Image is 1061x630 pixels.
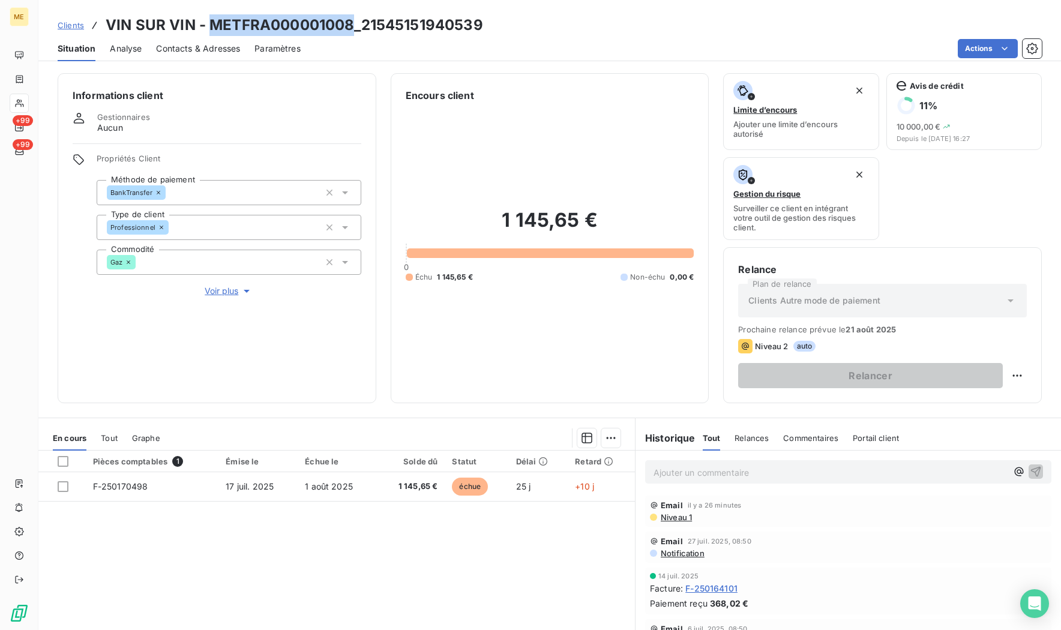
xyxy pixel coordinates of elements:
span: Relances [735,433,769,443]
span: Avis de crédit [910,81,964,91]
div: Pièces comptables [93,456,212,467]
a: +99 [10,118,28,137]
a: Clients [58,19,84,31]
span: échue [452,478,488,496]
span: BankTransfer [110,189,152,196]
span: Niveau 2 [755,341,788,351]
span: Depuis le [DATE] 16:27 [897,135,1032,142]
span: Commentaires [783,433,838,443]
span: 0 [404,262,409,272]
span: 1 [172,456,183,467]
span: Gaz [110,259,122,266]
span: Niveau 1 [660,512,692,522]
span: Aucun [97,122,123,134]
span: auto [793,341,816,352]
span: Non-échu [630,272,665,283]
span: +99 [13,115,33,126]
button: Actions [958,39,1018,58]
span: Graphe [132,433,160,443]
button: Gestion du risqueSurveiller ce client en intégrant votre outil de gestion des risques client. [723,157,879,240]
span: Ajouter une limite d’encours autorisé [733,119,868,139]
span: Email [661,536,683,546]
span: Clients [58,20,84,30]
span: +10 j [575,481,594,491]
span: 21 août 2025 [846,325,896,334]
button: Relancer [738,363,1003,388]
span: Limite d’encours [733,105,797,115]
h3: VIN SUR VIN - METFRA000001008_21545151940539 [106,14,483,36]
span: 17 juil. 2025 [226,481,274,491]
span: Facture : [650,582,683,595]
div: Délai [516,457,561,466]
span: Propriétés Client [97,154,361,170]
span: Analyse [110,43,142,55]
span: 14 juil. 2025 [658,572,699,580]
img: Logo LeanPay [10,604,29,623]
span: Surveiller ce client en intégrant votre outil de gestion des risques client. [733,203,868,232]
span: Gestionnaires [97,112,150,122]
span: Email [661,500,683,510]
span: 10 000,00 € [897,122,941,131]
div: Solde dû [384,457,438,466]
button: Voir plus [97,284,361,298]
span: Contacts & Adresses [156,43,240,55]
input: Ajouter une valeur [169,222,178,233]
span: 368,02 € [710,597,748,610]
span: Échu [415,272,433,283]
div: Échue le [305,457,370,466]
div: ME [10,7,29,26]
span: Paramètres [254,43,301,55]
span: Portail client [853,433,899,443]
div: Retard [575,457,628,466]
button: Limite d’encoursAjouter une limite d’encours autorisé [723,73,879,150]
div: Émise le [226,457,290,466]
span: Tout [101,433,118,443]
span: il y a 26 minutes [688,502,742,509]
div: Statut [452,457,501,466]
span: Prochaine relance prévue le [738,325,1027,334]
span: Tout [703,433,721,443]
h2: 1 145,65 € [406,208,694,244]
span: F-250164101 [685,582,738,595]
span: Paiement reçu [650,597,708,610]
span: 0,00 € [670,272,694,283]
span: 25 j [516,481,531,491]
span: Gestion du risque [733,189,801,199]
span: Situation [58,43,95,55]
span: Notification [660,548,705,558]
input: Ajouter une valeur [136,257,145,268]
div: Open Intercom Messenger [1020,589,1049,618]
span: 1 août 2025 [305,481,353,491]
span: Clients Autre mode de paiement [748,295,880,307]
span: +99 [13,139,33,150]
span: 1 145,65 € [437,272,473,283]
span: 27 juil. 2025, 08:50 [688,538,751,545]
h6: 11 % [919,100,937,112]
span: F-250170498 [93,481,148,491]
h6: Encours client [406,88,474,103]
h6: Historique [636,431,696,445]
input: Ajouter une valeur [166,187,175,198]
span: En cours [53,433,86,443]
span: 1 145,65 € [384,481,438,493]
span: Voir plus [205,285,253,297]
h6: Relance [738,262,1027,277]
span: Professionnel [110,224,155,231]
a: +99 [10,142,28,161]
h6: Informations client [73,88,361,103]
